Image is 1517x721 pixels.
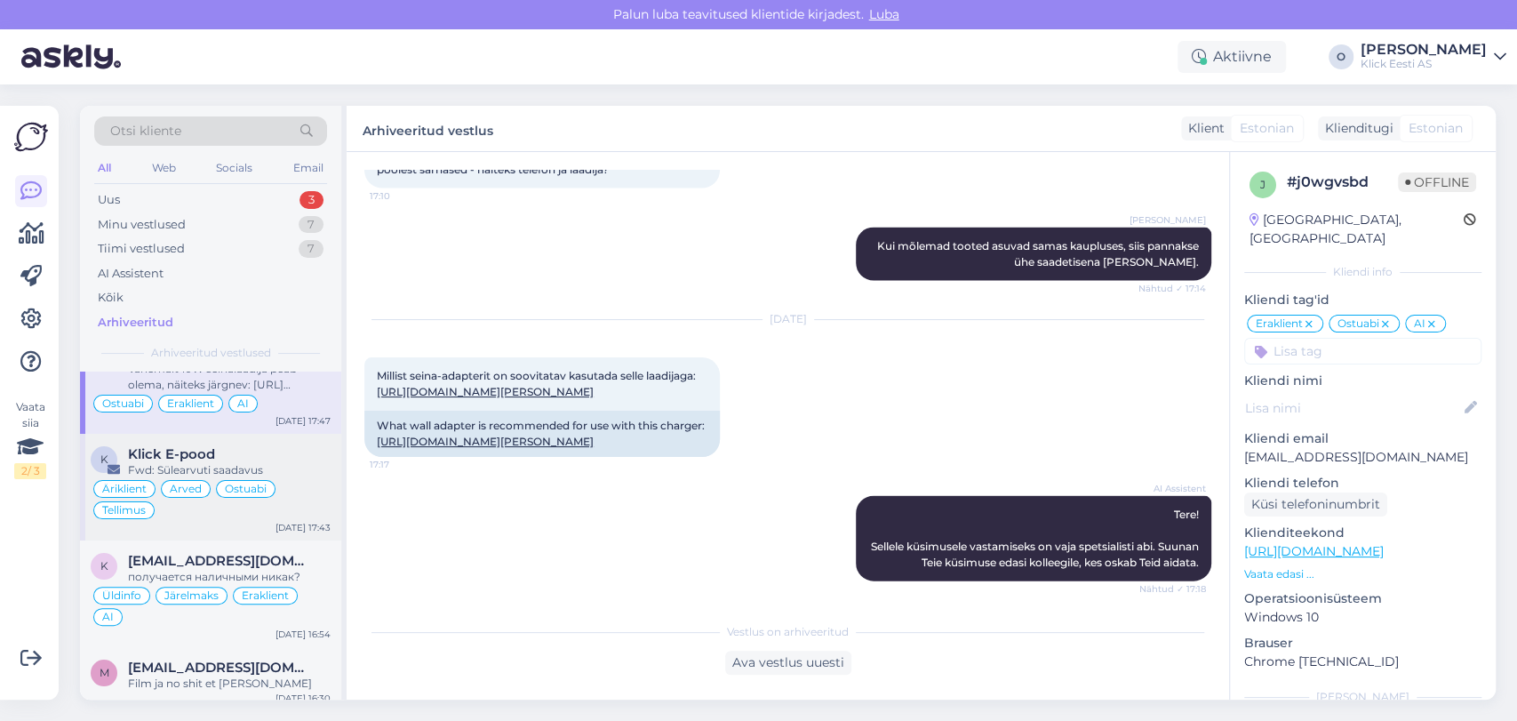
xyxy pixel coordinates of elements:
[1287,172,1398,193] div: # j0wgvsbd
[377,369,696,398] span: Millist seina-adapterit on soovitatav kasutada selle laadijaga:
[1398,172,1476,192] span: Offline
[370,189,436,203] span: 17:10
[275,521,331,534] div: [DATE] 17:43
[1244,448,1481,467] p: [EMAIL_ADDRESS][DOMAIN_NAME]
[1139,482,1206,495] span: AI Assistent
[1244,524,1481,542] p: Klienditeekond
[363,116,493,140] label: Arhiveeritud vestlus
[98,289,124,307] div: Kõik
[94,156,115,180] div: All
[1260,178,1265,191] span: j
[299,191,323,209] div: 3
[164,590,219,601] span: Järelmaks
[377,435,594,448] a: [URL][DOMAIN_NAME][PERSON_NAME]
[128,446,215,462] span: Klick E-pood
[877,239,1202,268] span: Kui mõlemad tooted asuvad samas kaupluses, siis pannakse ühe saadetisena [PERSON_NAME].
[1244,566,1481,582] p: Vaata edasi ...
[1244,543,1384,559] a: [URL][DOMAIN_NAME]
[1329,44,1353,69] div: O
[1337,318,1379,329] span: Ostuabi
[1181,119,1225,138] div: Klient
[364,411,720,457] div: What wall adapter is recommended for use with this charger:
[1139,582,1206,596] span: Nähtud ✓ 17:18
[727,624,849,640] span: Vestlus on arhiveeritud
[102,612,114,622] span: AI
[290,156,327,180] div: Email
[1409,119,1463,138] span: Estonian
[1318,119,1393,138] div: Klienditugi
[170,484,202,494] span: Arved
[1244,338,1481,365] input: Lisa tag
[98,265,164,283] div: AI Assistent
[14,399,46,479] div: Vaata siia
[225,484,267,494] span: Ostuabi
[128,660,313,676] span: marelle.leppind17@gmail.com
[1245,398,1461,418] input: Lisa nimi
[128,462,331,478] div: Fwd: Sülearvuti saadavus
[1244,291,1481,309] p: Kliendi tag'id
[102,398,144,409] span: Ostuabi
[299,240,323,258] div: 7
[364,311,1211,327] div: [DATE]
[100,453,108,466] span: K
[102,505,146,516] span: Tellimus
[275,414,331,428] div: [DATE] 17:47
[1244,689,1481,705] div: [PERSON_NAME]
[151,345,271,361] span: Arhiveeritud vestlused
[1178,41,1286,73] div: Aktiivne
[1244,372,1481,390] p: Kliendi nimi
[1244,429,1481,448] p: Kliendi email
[14,120,48,154] img: Askly Logo
[167,398,214,409] span: Eraklient
[237,398,249,409] span: AI
[212,156,256,180] div: Socials
[1240,119,1294,138] span: Estonian
[98,216,186,234] div: Minu vestlused
[1361,43,1506,71] a: [PERSON_NAME]Klick Eesti AS
[299,216,323,234] div: 7
[1244,634,1481,653] p: Brauser
[1244,608,1481,627] p: Windows 10
[370,458,436,471] span: 17:17
[1244,264,1481,280] div: Kliendi info
[100,559,108,573] span: k
[864,6,905,22] span: Luba
[1138,282,1206,295] span: Nähtud ✓ 17:14
[128,569,331,585] div: получается наличными никак?
[1244,493,1387,517] div: Küsi telefoninumbrit
[102,590,141,601] span: Üldinfo
[100,666,109,679] span: m
[128,676,331,692] div: Film ja no shit et [PERSON_NAME]
[1244,474,1481,493] p: Kliendi telefon
[98,191,120,209] div: Uus
[14,463,46,479] div: 2 / 3
[1244,653,1481,671] p: Chrome [TECHNICAL_ID]
[1361,43,1487,57] div: [PERSON_NAME]
[242,590,289,601] span: Eraklient
[1361,57,1487,71] div: Klick Eesti AS
[1250,211,1464,248] div: [GEOGRAPHIC_DATA], [GEOGRAPHIC_DATA]
[128,553,313,569] span: kuragashoww@gmail.com
[102,484,147,494] span: Äriklient
[98,240,185,258] div: Tiimi vestlused
[148,156,180,180] div: Web
[98,314,173,332] div: Arhiveeritud
[1256,318,1303,329] span: Eraklient
[725,651,851,675] div: Ava vestlus uuesti
[1130,213,1206,227] span: [PERSON_NAME]
[1414,318,1425,329] span: AI
[275,628,331,641] div: [DATE] 16:54
[377,385,594,398] a: [URL][DOMAIN_NAME][PERSON_NAME]
[1244,589,1481,608] p: Operatsioonisüsteem
[110,122,181,140] span: Otsi kliente
[275,692,331,705] div: [DATE] 16:30
[128,361,331,393] div: Vähemalt 10W seinalaadija peab olema, näiteks järgnev: [URL][DOMAIN_NAME]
